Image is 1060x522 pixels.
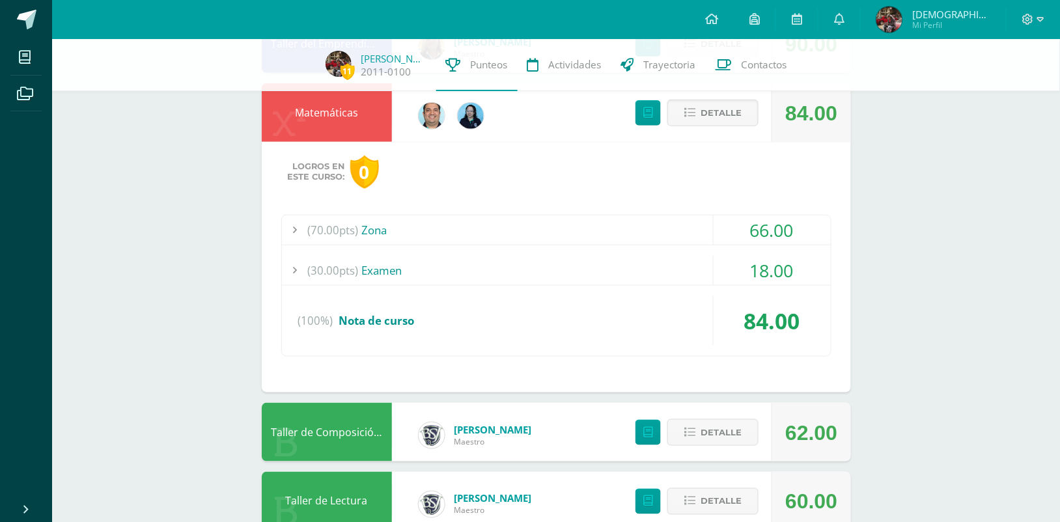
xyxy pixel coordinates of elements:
div: Taller de Composición y Redacción [262,403,392,461]
a: Contactos [706,39,797,91]
span: Detalle [701,101,742,125]
span: Detalle [701,489,742,514]
span: Logros en este curso: [288,161,345,182]
span: Nota de curso [339,313,415,328]
button: Detalle [667,100,759,126]
a: [PERSON_NAME] [454,492,532,505]
a: [PERSON_NAME] [454,423,532,436]
img: ff9f30dcd6caddab7c2690c5a2c78218.png [419,491,445,517]
span: 11 [341,63,355,79]
div: Examen [282,256,831,285]
span: (70.00pts) [308,215,359,245]
button: Detalle [667,419,759,446]
div: Zona [282,215,831,245]
span: Maestro [454,436,532,447]
span: Mi Perfil [912,20,990,31]
a: [PERSON_NAME] [361,52,426,65]
a: Trayectoria [611,39,706,91]
span: (30.00pts) [308,256,359,285]
img: e2f65459d4aaef35ad99b0eddf3b3a84.png [876,7,902,33]
a: Punteos [436,39,518,91]
img: ff9f30dcd6caddab7c2690c5a2c78218.png [419,422,445,448]
span: (100%) [298,296,333,346]
span: Actividades [549,58,602,72]
div: 84.00 [714,296,831,346]
span: Trayectoria [644,58,696,72]
span: Contactos [742,58,787,72]
span: Detalle [701,420,742,445]
div: 62.00 [785,404,837,462]
div: Matemáticas [262,83,392,142]
img: ed95eabce992783372cd1b1830771598.png [458,103,484,129]
button: Detalle [667,488,759,515]
span: Maestro [454,505,532,516]
div: 18.00 [714,256,831,285]
div: 84.00 [785,84,837,143]
a: Actividades [518,39,611,91]
div: 0 [350,156,379,189]
div: 66.00 [714,215,831,245]
span: [DEMOGRAPHIC_DATA][PERSON_NAME] [912,8,990,21]
img: e2f65459d4aaef35ad99b0eddf3b3a84.png [326,51,352,77]
span: Punteos [471,58,508,72]
img: 332fbdfa08b06637aa495b36705a9765.png [419,103,445,129]
a: 2011-0100 [361,65,411,79]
